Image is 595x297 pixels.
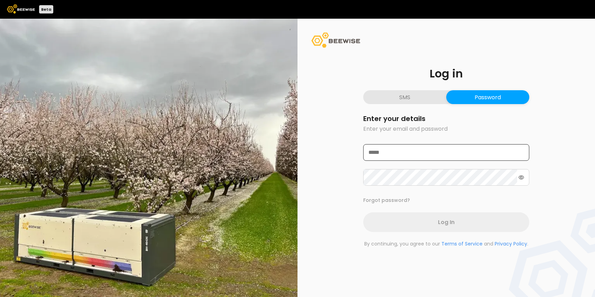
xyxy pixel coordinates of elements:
img: Beewise logo [7,4,35,13]
button: SMS [363,90,446,104]
div: Beta [39,5,53,13]
p: By continuing, you agree to our and . [363,240,529,248]
span: Log In [438,218,455,226]
h1: Log in [363,68,529,79]
button: Forgot password? [363,197,410,204]
p: Enter your email and password [363,125,529,133]
a: Terms of Service [441,240,483,247]
button: Password [446,90,529,104]
h2: Enter your details [363,115,529,122]
button: Log In [363,212,529,232]
a: Privacy Policy [495,240,527,247]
